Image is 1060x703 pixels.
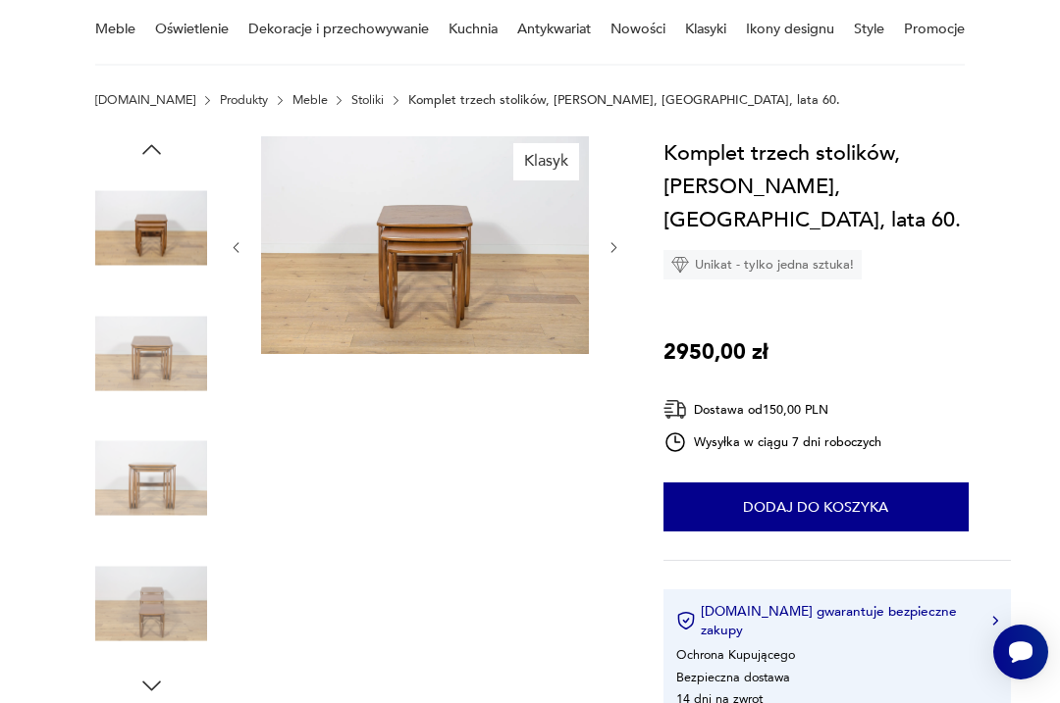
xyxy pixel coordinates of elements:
[676,669,790,686] li: Bezpieczna dostawa
[408,93,840,107] p: Komplet trzech stolików, [PERSON_NAME], [GEOGRAPHIC_DATA], lata 60.
[663,335,768,369] p: 2950,00 zł
[95,423,207,534] img: Zdjęcie produktu Komplet trzech stolików, Parker Knoll, Wielka Brytania, lata 60.
[676,602,997,639] button: [DOMAIN_NAME] gwarantuje bezpieczne zakupy
[992,616,998,626] img: Ikona strzałki w prawo
[663,397,687,422] img: Ikona dostawy
[676,646,795,664] li: Ochrona Kupującego
[261,136,589,355] img: Zdjęcie produktu Komplet trzech stolików, Parker Knoll, Wielka Brytania, lata 60.
[95,297,207,409] img: Zdjęcie produktu Komplet trzech stolików, Parker Knoll, Wielka Brytania, lata 60.
[671,256,689,274] img: Ikona diamentu
[292,93,328,107] a: Meble
[95,547,207,659] img: Zdjęcie produktu Komplet trzech stolików, Parker Knoll, Wielka Brytania, lata 60.
[663,430,881,454] div: Wysyłka w ciągu 7 dni roboczych
[663,482,969,531] button: Dodaj do koszyka
[663,250,862,279] div: Unikat - tylko jedna sztuka!
[513,143,579,180] div: Klasyk
[663,136,1011,237] h1: Komplet trzech stolików, [PERSON_NAME], [GEOGRAPHIC_DATA], lata 60.
[663,397,881,422] div: Dostawa od 150,00 PLN
[95,173,207,284] img: Zdjęcie produktu Komplet trzech stolików, Parker Knoll, Wielka Brytania, lata 60.
[220,93,268,107] a: Produkty
[95,93,195,107] a: [DOMAIN_NAME]
[676,611,696,630] img: Ikona certyfikatu
[351,93,384,107] a: Stoliki
[993,625,1048,679] iframe: Smartsupp widget button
